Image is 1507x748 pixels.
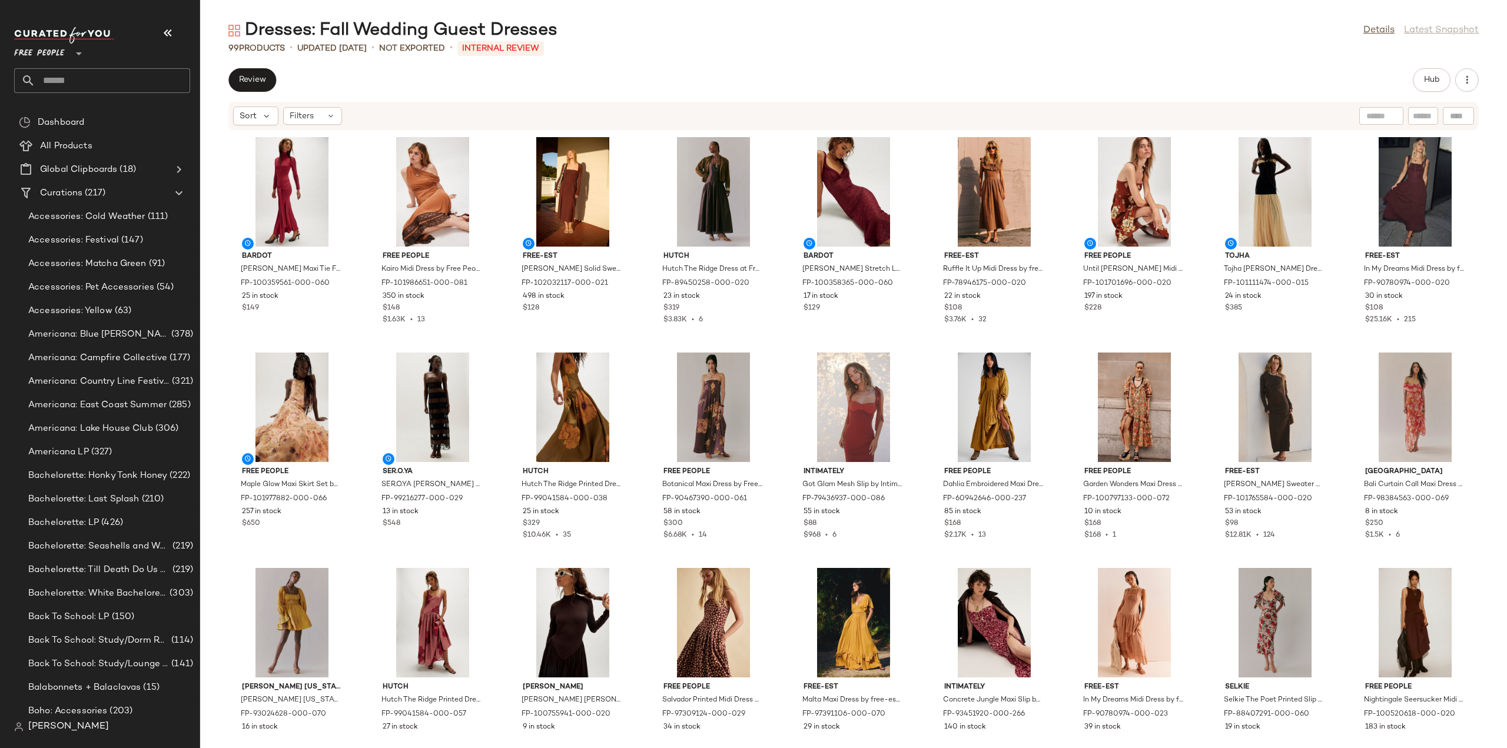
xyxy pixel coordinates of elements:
[1084,682,1184,693] span: free-est
[944,251,1044,262] span: free-est
[381,480,482,490] span: SER.O.YA [PERSON_NAME] Maxi Dress at Free People in Brown, Size: S
[1365,722,1406,733] span: 183 in stock
[794,353,913,462] img: 79436937_086_a
[1075,353,1194,462] img: 100797133_072_e
[944,531,967,539] span: $2.17K
[1356,137,1475,247] img: 90780974_020_a
[14,27,114,44] img: cfy_white_logo.C9jOOHJF.svg
[38,116,84,129] span: Dashboard
[1225,291,1262,302] span: 24 in stock
[523,531,551,539] span: $10.46K
[1365,316,1392,324] span: $25.16K
[28,720,109,734] span: [PERSON_NAME]
[1224,480,1324,490] span: [PERSON_NAME] Sweater Midi Dress by free-est at Free People in Brown, Size: S
[662,264,762,275] span: Hutch The Ridge Dress at Free People in [GEOGRAPHIC_DATA], Size: US 4
[804,467,904,477] span: Intimately
[1364,264,1464,275] span: In My Dreams Midi Dress by free-est at Free People in Brown, Size: S
[28,587,167,600] span: Bachelorette: White Bachelorette Outfits
[241,264,341,275] span: [PERSON_NAME] Maxi Tie Front Dress at Free People in Red, Size: US 8
[663,507,701,517] span: 58 in stock
[28,563,170,577] span: Bachelorette: Till Death Do Us Party
[1413,68,1450,92] button: Hub
[40,139,92,153] span: All Products
[1363,24,1395,38] a: Details
[944,303,962,314] span: $108
[1083,264,1183,275] span: Until [PERSON_NAME] Midi Dress by Free People in Brown, Size: L
[794,568,913,677] img: 97391106_070_a
[663,531,687,539] span: $6.68K
[943,494,1026,504] span: FP-60942646-000-237
[1364,278,1450,289] span: FP-90780974-000-020
[523,518,540,529] span: $329
[241,278,330,289] span: FP-100359561-000-060
[551,531,563,539] span: •
[381,264,482,275] span: Kairo Midi Dress by Free People in [GEOGRAPHIC_DATA], Size: M
[513,137,632,247] img: 102032117_021_a
[935,568,1054,677] img: 93451920_266_d
[978,531,986,539] span: 13
[1224,695,1324,706] span: Selkie The Poet Printed Slip Dress at Free People in Red, Size: XS
[943,695,1043,706] span: Concrete Jungle Maxi Slip by Intimately at Free People in Pink, Size: XS
[28,234,119,247] span: Accessories: Festival
[167,398,191,412] span: (285)
[522,480,622,490] span: Hutch The Ridge Printed Dress at Free People in [GEOGRAPHIC_DATA], Size: US 0
[381,695,482,706] span: Hutch The Ridge Printed Dress at Free People in Purple, Size: US 2
[802,695,902,706] span: Malta Maxi Dress by free-est at Free People in Gold, Size: S
[1423,75,1440,85] span: Hub
[14,722,24,732] img: svg%3e
[154,281,174,294] span: (54)
[242,291,278,302] span: 25 in stock
[167,469,190,483] span: (222)
[242,507,281,517] span: 257 in stock
[802,709,885,720] span: FP-97391106-000-070
[28,328,169,341] span: Americana: Blue [PERSON_NAME] Baby
[450,41,453,55] span: •
[1356,568,1475,677] img: 100520618_020_a
[1216,137,1335,247] img: 101111474_015_a
[522,494,608,504] span: FP-99041584-000-038
[662,494,747,504] span: FP-90467390-000-061
[107,704,132,718] span: (203)
[802,480,902,490] span: Got Glam Mesh Slip by Intimately at Free People in [GEOGRAPHIC_DATA], Size: L
[242,467,342,477] span: Free People
[1216,568,1335,677] img: 88407291_060_a
[1365,531,1384,539] span: $1.5K
[141,681,160,694] span: (15)
[699,531,707,539] span: 14
[523,507,559,517] span: 25 in stock
[662,480,762,490] span: Botanical Maxi Dress by Free People in Purple, Size: L
[1224,709,1309,720] span: FP-88407291-000-060
[1225,722,1260,733] span: 19 in stock
[513,353,632,462] img: 99041584_038_d
[371,41,374,55] span: •
[663,303,679,314] span: $319
[383,682,483,693] span: Hutch
[28,281,154,294] span: Accessories: Pet Accessories
[383,518,400,529] span: $548
[944,682,1044,693] span: Intimately
[662,695,762,706] span: Salvador Printed Midi Dress by Free People in Brown, Size: L
[242,251,342,262] span: Bardot
[935,137,1054,247] img: 78946175_020_a
[240,110,257,122] span: Sort
[1224,278,1309,289] span: FP-101111474-000-015
[1263,531,1275,539] span: 124
[663,722,701,733] span: 34 in stock
[457,41,544,56] p: INTERNAL REVIEW
[373,353,492,462] img: 99216277_029_a
[1084,518,1101,529] span: $168
[28,704,107,718] span: Boho: Accessories
[28,446,89,459] span: Americana LP
[228,68,276,92] button: Review
[1225,251,1325,262] span: Tojha
[40,187,82,200] span: Curations
[297,42,367,55] p: updated [DATE]
[802,264,902,275] span: [PERSON_NAME] Stretch Lace Midi Dress at Free People in Red, Size: S
[804,722,840,733] span: 29 in stock
[241,494,327,504] span: FP-101977882-000-066
[699,316,703,324] span: 6
[241,480,341,490] span: Maple Glow Maxi Skirt Set by Free People in Pink, Size: XS
[290,41,293,55] span: •
[821,531,832,539] span: •
[170,375,193,388] span: (321)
